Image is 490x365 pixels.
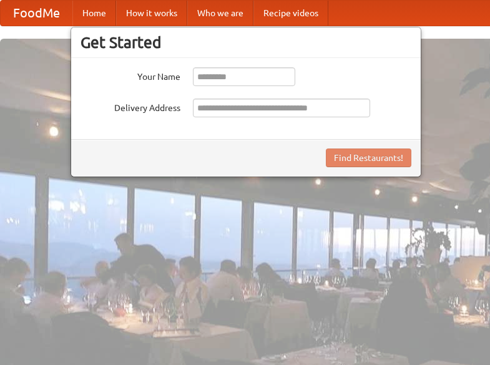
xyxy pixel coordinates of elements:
[187,1,253,26] a: Who we are
[81,67,180,83] label: Your Name
[81,99,180,114] label: Delivery Address
[72,1,116,26] a: Home
[116,1,187,26] a: How it works
[326,148,411,167] button: Find Restaurants!
[1,1,72,26] a: FoodMe
[253,1,328,26] a: Recipe videos
[81,33,411,52] h3: Get Started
